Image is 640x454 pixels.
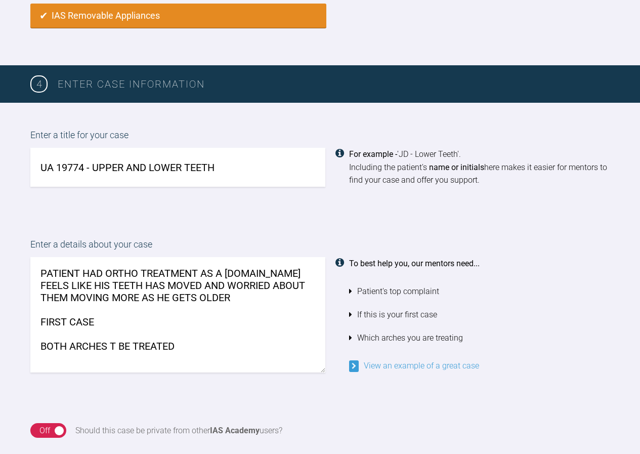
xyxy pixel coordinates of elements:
[75,424,282,437] div: Should this case be private from other users?
[349,326,610,350] li: Which arches you are treating
[30,257,325,373] textarea: PATIENT HAD ORTHO TREATMENT AS A [DOMAIN_NAME] FEELS LIKE HIS TEETH HAS MOVED AND WORRIED ABOUT T...
[349,361,479,370] a: View an example of a great case
[349,149,397,159] strong: For example -
[349,303,610,326] li: If this is your first case
[30,75,48,93] span: 4
[30,237,610,257] label: Enter a details about your case
[210,426,260,435] strong: IAS Academy
[30,148,325,187] input: JD - Lower Teeth
[349,148,610,187] div: 'JD - Lower Teeth'. Including the patient's here makes it easier for mentors to find your case an...
[349,259,480,268] strong: To best help you, our mentors need...
[58,76,610,92] h3: Enter case information
[30,4,326,28] label: IAS Removable Appliances
[349,280,610,303] li: Patient's top complaint
[429,162,484,172] strong: name or initials
[39,424,50,437] div: Off
[30,128,610,148] label: Enter a title for your case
